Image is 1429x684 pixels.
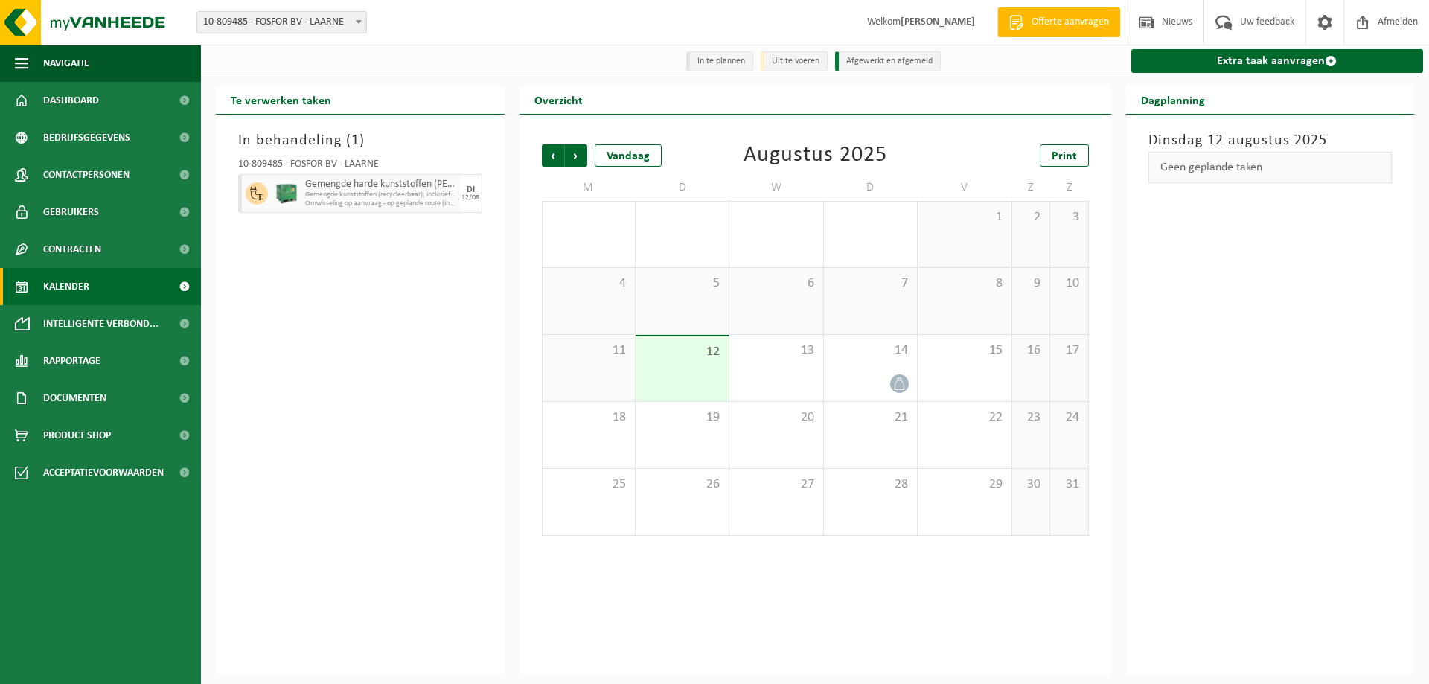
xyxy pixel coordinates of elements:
td: D [824,174,918,201]
span: 24 [1058,409,1080,426]
span: Vorige [542,144,564,167]
h2: Overzicht [520,85,598,114]
span: Intelligente verbond... [43,305,159,342]
h2: Dagplanning [1126,85,1220,114]
span: 6 [737,275,815,292]
span: 10 [1058,275,1080,292]
div: Augustus 2025 [744,144,887,167]
td: M [542,174,636,201]
a: Extra taak aanvragen [1131,49,1424,73]
span: 22 [925,409,1003,426]
span: 10-809485 - FOSFOR BV - LAARNE [196,11,367,33]
td: W [729,174,823,201]
div: 12/08 [461,194,479,202]
h3: In behandeling ( ) [238,130,482,152]
td: Z [1050,174,1088,201]
span: 16 [1020,342,1042,359]
span: 9 [1020,275,1042,292]
span: 18 [550,409,627,426]
span: Kalender [43,268,89,305]
span: Omwisseling op aanvraag - op geplande route (incl. verwerking) [305,199,456,208]
span: 4 [550,275,627,292]
td: Z [1012,174,1050,201]
div: DI [467,185,475,194]
span: 7 [831,275,909,292]
h2: Te verwerken taken [216,85,346,114]
span: Bedrijfsgegevens [43,119,130,156]
li: Uit te voeren [761,51,828,71]
span: 27 [737,476,815,493]
span: Volgende [565,144,587,167]
span: Product Shop [43,417,111,454]
strong: [PERSON_NAME] [901,16,975,28]
span: 30 [1020,476,1042,493]
span: 29 [925,476,1003,493]
span: 1 [925,209,1003,226]
td: V [918,174,1011,201]
div: 10-809485 - FOSFOR BV - LAARNE [238,159,482,174]
span: 13 [737,342,815,359]
span: Gebruikers [43,194,99,231]
div: Vandaag [595,144,662,167]
span: Offerte aanvragen [1028,15,1113,30]
span: 25 [550,476,627,493]
span: Gemengde harde kunststoffen (PE, PP en PVC), recycleerbaar (industrieel) [305,179,456,191]
img: PB-HB-1400-HPE-GN-01 [275,182,298,205]
span: Dashboard [43,82,99,119]
span: 26 [643,476,721,493]
a: Offerte aanvragen [997,7,1120,37]
span: 5 [643,275,721,292]
span: 21 [831,409,909,426]
span: Rapportage [43,342,100,380]
span: Gemengde kunststoffen (recycleerbaar), inclusief PVC [305,191,456,199]
span: 12 [643,344,721,360]
span: 10-809485 - FOSFOR BV - LAARNE [197,12,366,33]
li: Afgewerkt en afgemeld [835,51,941,71]
span: 1 [351,133,359,148]
span: Acceptatievoorwaarden [43,454,164,491]
a: Print [1040,144,1089,167]
span: 17 [1058,342,1080,359]
span: 3 [1058,209,1080,226]
span: 2 [1020,209,1042,226]
span: 8 [925,275,1003,292]
span: 14 [831,342,909,359]
span: 19 [643,409,721,426]
span: 31 [1058,476,1080,493]
td: D [636,174,729,201]
span: 28 [831,476,909,493]
span: 23 [1020,409,1042,426]
span: Navigatie [43,45,89,82]
h3: Dinsdag 12 augustus 2025 [1148,130,1393,152]
div: Geen geplande taken [1148,152,1393,183]
li: In te plannen [686,51,753,71]
span: Contracten [43,231,101,268]
span: 20 [737,409,815,426]
span: 11 [550,342,627,359]
span: 15 [925,342,1003,359]
span: Print [1052,150,1077,162]
span: Contactpersonen [43,156,130,194]
span: Documenten [43,380,106,417]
